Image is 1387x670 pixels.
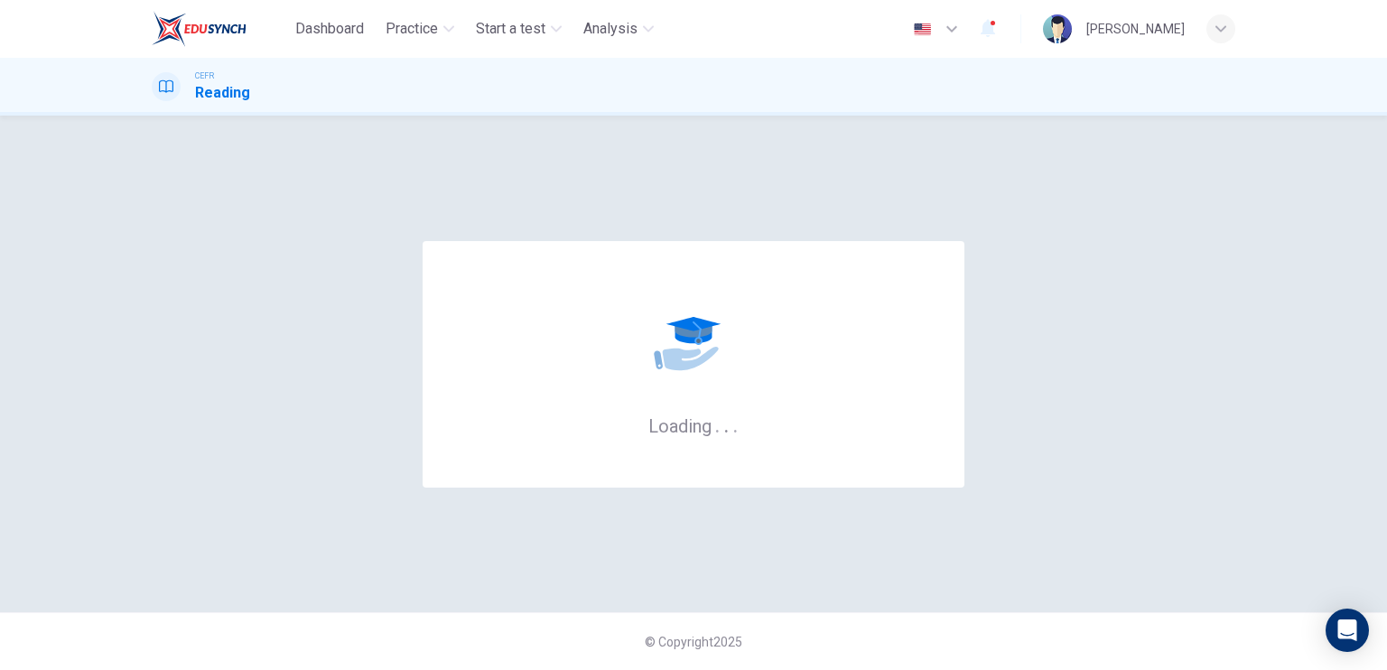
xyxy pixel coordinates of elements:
[723,409,730,439] h6: .
[1043,14,1072,43] img: Profile picture
[645,635,742,649] span: © Copyright 2025
[1086,18,1185,40] div: [PERSON_NAME]
[195,70,214,82] span: CEFR
[295,18,364,40] span: Dashboard
[288,13,371,45] button: Dashboard
[583,18,638,40] span: Analysis
[195,82,250,104] h1: Reading
[714,409,721,439] h6: .
[469,13,569,45] button: Start a test
[386,18,438,40] span: Practice
[648,414,739,437] h6: Loading
[378,13,461,45] button: Practice
[152,11,247,47] img: EduSynch logo
[476,18,545,40] span: Start a test
[152,11,288,47] a: EduSynch logo
[1326,609,1369,652] div: Open Intercom Messenger
[732,409,739,439] h6: .
[911,23,934,36] img: en
[576,13,661,45] button: Analysis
